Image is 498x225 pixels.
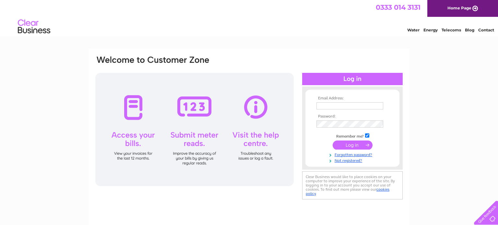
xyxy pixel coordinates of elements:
a: Not registered? [316,157,390,163]
a: cookies policy [306,187,389,196]
div: Clear Business would like to place cookies on your computer to improve your experience of the sit... [302,171,403,199]
img: logo.png [18,17,51,37]
th: Password: [315,114,390,119]
a: Energy [423,28,438,32]
a: Forgotten password? [316,151,390,157]
th: Email Address: [315,96,390,101]
a: Blog [465,28,474,32]
a: Telecoms [442,28,461,32]
a: 0333 014 3131 [376,3,421,11]
a: Contact [478,28,494,32]
div: Clear Business is a trading name of Verastar Limited (registered in [GEOGRAPHIC_DATA] No. 3667643... [96,4,403,31]
a: Water [407,28,420,32]
input: Submit [333,141,373,150]
td: Remember me? [315,132,390,139]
